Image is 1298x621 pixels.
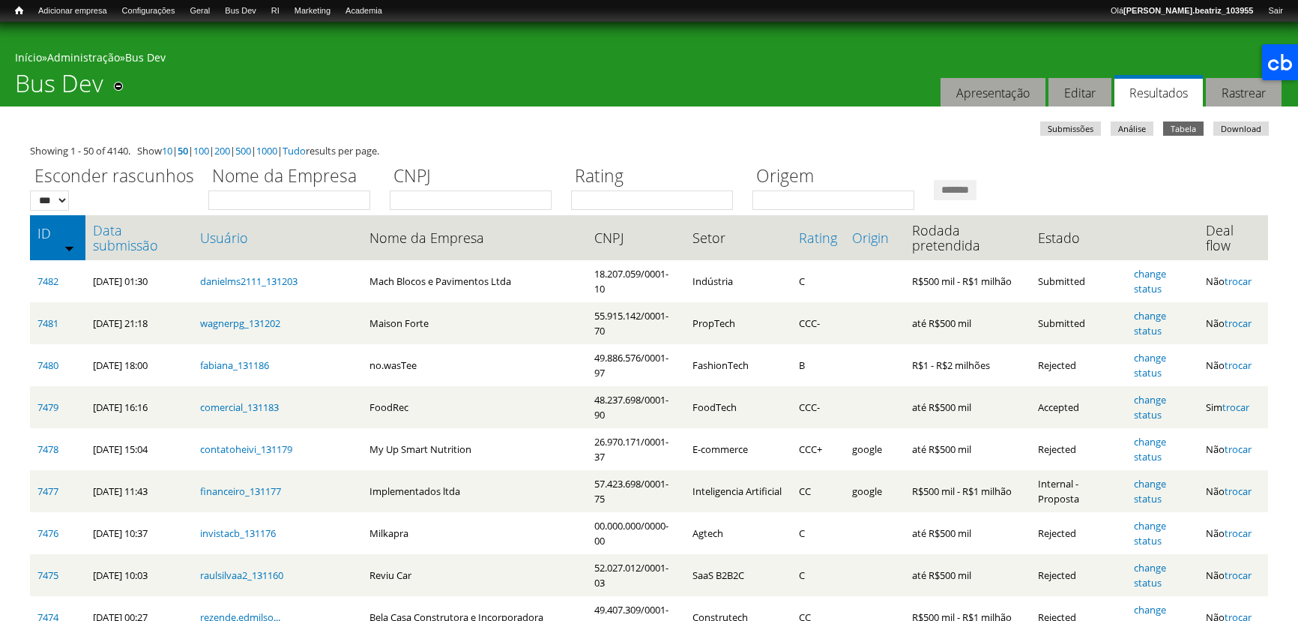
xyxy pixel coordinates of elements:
a: Sair [1261,4,1291,19]
td: no.wasTee [362,344,587,386]
a: Rating [799,230,837,245]
a: RI [264,4,287,19]
th: Deal flow [1198,215,1268,260]
a: 100 [193,144,209,157]
td: CCC- [791,302,845,344]
td: Indústria [685,260,791,302]
a: 7477 [37,484,58,498]
label: Rating [571,163,743,190]
td: Submitted [1030,302,1126,344]
td: Não [1198,302,1268,344]
a: Geral [182,4,217,19]
th: Setor [685,215,791,260]
td: Rejected [1030,554,1126,596]
td: Não [1198,470,1268,512]
td: FashionTech [685,344,791,386]
a: 7480 [37,358,58,372]
td: FoodTech [685,386,791,428]
td: Não [1198,554,1268,596]
a: 7475 [37,568,58,582]
a: comercial_131183 [200,400,279,414]
td: R$1 - R$2 milhões [905,344,1030,386]
th: CNPJ [587,215,685,260]
a: change status [1134,519,1166,547]
td: Rejected [1030,428,1126,470]
a: trocar [1225,568,1252,582]
a: Adicionar empresa [31,4,115,19]
td: 26.970.171/0001-37 [587,428,685,470]
td: C [791,512,845,554]
td: E-commerce [685,428,791,470]
td: C [791,260,845,302]
td: [DATE] 11:43 [85,470,193,512]
label: Origem [752,163,924,190]
a: Editar [1048,78,1111,107]
td: Não [1198,512,1268,554]
td: [DATE] 15:04 [85,428,193,470]
td: Sim [1198,386,1268,428]
td: Reviu Car [362,554,587,596]
td: google [845,470,905,512]
a: Academia [338,4,390,19]
a: Rastrear [1206,78,1282,107]
a: Download [1213,121,1269,136]
a: trocar [1225,358,1252,372]
a: Usuário [200,230,354,245]
a: Data submissão [93,223,185,253]
a: trocar [1225,274,1252,288]
a: wagnerpg_131202 [200,316,280,330]
a: 1000 [256,144,277,157]
td: FoodRec [362,386,587,428]
td: [DATE] 01:30 [85,260,193,302]
a: Apresentação [941,78,1045,107]
td: SaaS B2B2C [685,554,791,596]
a: Origin [852,230,897,245]
div: Showing 1 - 50 of 4140. Show | | | | | | results per page. [30,143,1268,158]
td: Maison Forte [362,302,587,344]
a: change status [1134,267,1166,295]
a: ID [37,226,78,241]
a: change status [1134,561,1166,589]
a: Tudo [283,144,306,157]
a: 7478 [37,442,58,456]
td: Não [1198,428,1268,470]
td: [DATE] 21:18 [85,302,193,344]
a: Submissões [1040,121,1101,136]
div: » » [15,50,1283,69]
td: CC [791,470,845,512]
td: [DATE] 10:37 [85,512,193,554]
a: fabiana_131186 [200,358,269,372]
a: 10 [162,144,172,157]
td: Internal - Proposta [1030,470,1126,512]
td: B [791,344,845,386]
a: trocar [1225,526,1252,540]
td: Rejected [1030,512,1126,554]
td: 55.915.142/0001-70 [587,302,685,344]
a: Configurações [115,4,183,19]
td: My Up Smart Nutrition [362,428,587,470]
td: Rejected [1030,344,1126,386]
a: change status [1134,351,1166,379]
td: Não [1198,344,1268,386]
a: trocar [1222,400,1249,414]
img: ordem crescente [64,243,74,253]
td: [DATE] 10:03 [85,554,193,596]
a: 7482 [37,274,58,288]
a: Bus Dev [125,50,166,64]
td: CCC- [791,386,845,428]
a: Bus Dev [217,4,264,19]
td: Implementados ltda [362,470,587,512]
a: change status [1134,435,1166,463]
a: Resultados [1114,75,1203,107]
a: 500 [235,144,251,157]
td: até R$500 mil [905,386,1030,428]
h1: Bus Dev [15,69,103,106]
a: trocar [1225,442,1252,456]
a: 7476 [37,526,58,540]
a: change status [1134,393,1166,421]
td: Mach Blocos e Pavimentos Ltda [362,260,587,302]
a: 7481 [37,316,58,330]
td: até R$500 mil [905,512,1030,554]
a: change status [1134,477,1166,505]
th: Nome da Empresa [362,215,587,260]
